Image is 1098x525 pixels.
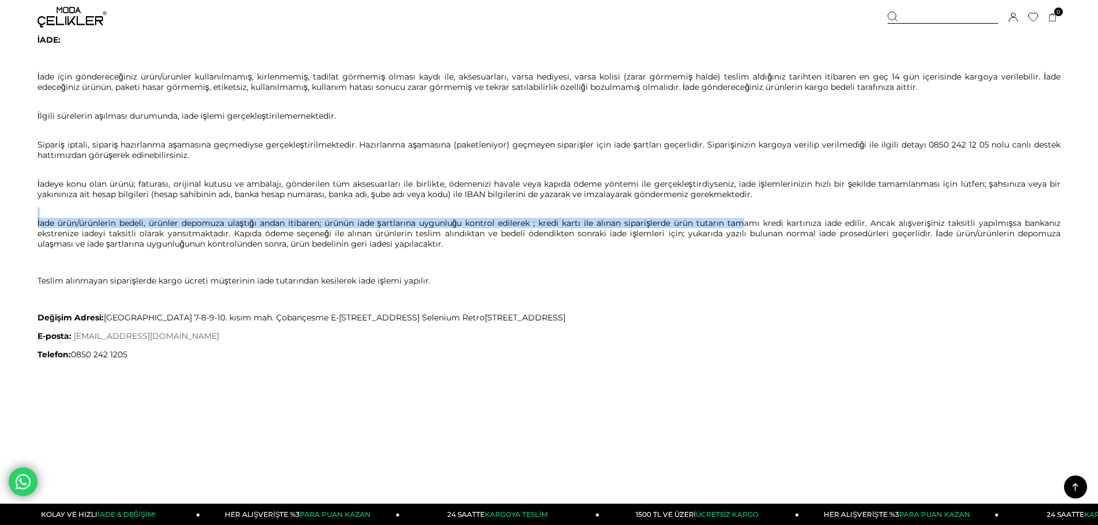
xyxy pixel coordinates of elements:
[599,504,799,525] a: 1500 TL VE ÜZERİÜCRETSİZ KARGO
[37,312,1061,323] p: [GEOGRAPHIC_DATA] 7-8-9-10. kısım mah. Çobançesme E-[STREET_ADDRESS] Selenium Retro[STREET_ADDRESS]
[300,510,371,519] span: PARA PUAN KAZAN
[37,168,1061,199] p: İadeye konu olan ürünü; faturası, orijinal kutusu ve ambalajı, gönderilen tüm aksesuarları ile bi...
[37,349,71,360] strong: Telefon:
[37,275,1061,286] p: Teslim alınmayan siparişlerde kargo ücreti müşterinin iade tutarından kesilerek iade işlemi yapılır.
[37,100,1061,121] p: İlgili sürelerin aşılması durumunda, iade işlemi gerçekleştirilememektedir.
[37,7,107,28] img: logo
[799,504,998,525] a: HER ALIŞVERİŞTE %3PARA PUAN KAZAN
[37,349,1061,360] p: 0850 242 1205
[696,510,759,519] span: ÜCRETSİZ KARGO
[37,207,1061,249] p: İade ürün/ürünlerin bedeli, ürünler depomuza ulaştığı andan itibaren; ürünün iade şartlarına uygu...
[37,35,61,45] strong: İADE:
[1,504,200,525] a: KOLAY VE HIZLIİADE & DEĞİŞİM!
[97,510,155,519] span: İADE & DEĞİŞİM!
[74,331,219,341] a: [EMAIL_ADDRESS][DOMAIN_NAME]
[1054,7,1063,16] span: 0
[37,129,1061,160] p: Sipariş iptali, sipariş hazırlanma aşamasına geçmediyse gerçekleştirilmektedir. Hazırlanma aşamas...
[400,504,599,525] a: 24 SAATTEKARGOYA TESLİM
[37,71,1061,92] p: İade için göndereceğiniz ürün/ürünler kullanılmamış, kirlenmemiş, tadilat görmemiş olması kaydı i...
[200,504,399,525] a: HER ALIŞVERİŞTE %3PARA PUAN KAZAN
[37,312,104,323] strong: Değişim Adresi:
[899,510,970,519] span: PARA PUAN KAZAN
[485,510,547,519] span: KARGOYA TESLİM
[37,331,71,341] strong: E-posta:
[1048,13,1057,22] a: 0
